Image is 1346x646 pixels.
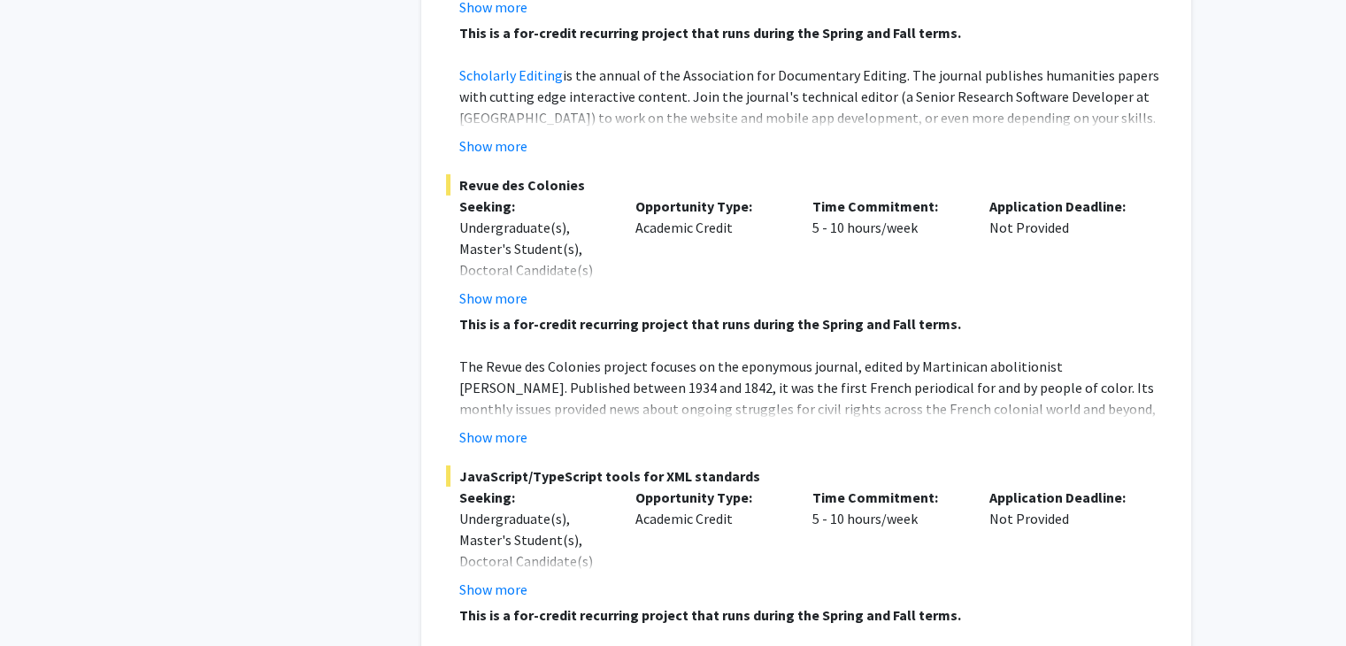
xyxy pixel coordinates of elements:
strong: This is a for-credit recurring project that runs during the Spring and Fall terms. [459,315,961,333]
button: Show more [459,579,527,600]
div: Academic Credit [622,196,799,309]
div: Academic Credit [622,487,799,600]
button: Show more [459,288,527,309]
p: Seeking: [459,487,610,508]
strong: This is a for-credit recurring project that runs during the Spring and Fall terms. [459,24,961,42]
p: Seeking: [459,196,610,217]
div: Undergraduate(s), Master's Student(s), Doctoral Candidate(s) (PhD, MD, DMD, PharmD, etc.) [459,217,610,323]
div: Undergraduate(s), Master's Student(s), Doctoral Candidate(s) (PhD, MD, DMD, PharmD, etc.) [459,508,610,614]
p: Application Deadline: [989,196,1140,217]
iframe: Chat [13,566,75,633]
strong: This is a for-credit recurring project that runs during the Spring and Fall terms. [459,606,961,624]
p: Application Deadline: [989,487,1140,508]
button: Show more [459,427,527,448]
div: Not Provided [976,196,1153,309]
p: Time Commitment: [812,487,963,508]
span: Revue des Colonies [446,174,1166,196]
div: 5 - 10 hours/week [799,487,976,600]
p: Time Commitment: [812,196,963,217]
span: JavaScript/TypeScript tools for XML standards [446,465,1166,487]
p: Opportunity Type: [635,196,786,217]
p: is the annual of the Association for Documentary Editing. The journal publishes humanities papers... [459,65,1166,192]
p: The Revue des Colonies project focuses on the eponymous journal, edited by Martinican abolitionis... [459,356,1166,526]
a: Scholarly Editing [459,66,563,84]
button: Show more [459,135,527,157]
div: Not Provided [976,487,1153,600]
div: 5 - 10 hours/week [799,196,976,309]
p: Opportunity Type: [635,487,786,508]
